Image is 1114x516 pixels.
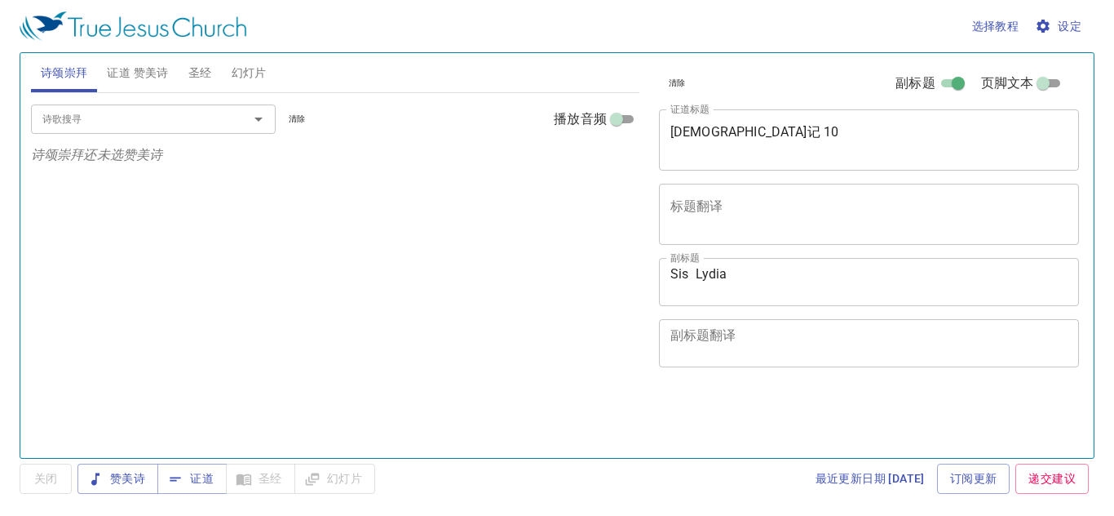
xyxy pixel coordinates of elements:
[950,469,997,489] span: 订阅更新
[188,63,212,83] span: 圣经
[77,464,158,494] button: 赞美诗
[1015,464,1089,494] a: 递交建议
[1028,469,1076,489] span: 递交建议
[170,469,214,489] span: 证道
[670,266,1068,297] textarea: Sis Lydia
[966,11,1026,42] button: 选择教程
[809,464,931,494] a: 最近更新日期 [DATE]
[247,108,270,131] button: Open
[937,464,1010,494] a: 订阅更新
[31,147,163,162] i: 诗颂崇拜还未选赞美诗
[659,73,696,93] button: 清除
[91,469,145,489] span: 赞美诗
[895,73,935,93] span: 副标题
[981,73,1034,93] span: 页脚文本
[554,109,607,129] span: 播放音频
[41,63,88,83] span: 诗颂崇拜
[20,11,246,41] img: True Jesus Church
[972,16,1019,37] span: 选择教程
[232,63,267,83] span: 幻灯片
[289,112,306,127] span: 清除
[107,63,168,83] span: 证道 赞美诗
[669,76,686,91] span: 清除
[279,109,316,129] button: 清除
[157,464,227,494] button: 证道
[1038,16,1081,37] span: 设定
[670,124,1068,155] textarea: [DEMOGRAPHIC_DATA]记 10
[816,469,925,489] span: 最近更新日期 [DATE]
[1032,11,1088,42] button: 设定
